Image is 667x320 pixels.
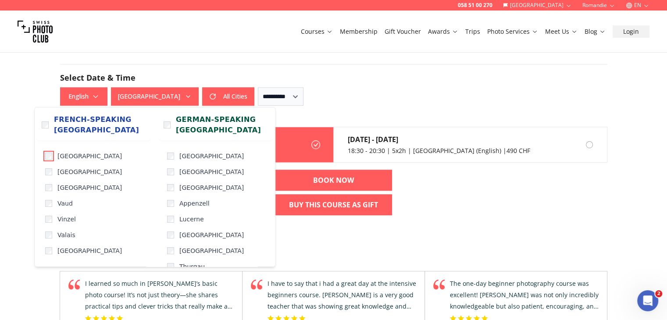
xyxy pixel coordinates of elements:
input: [GEOGRAPHIC_DATA] [167,168,174,175]
h3: Reviews [60,243,607,257]
b: BOOK NOW [313,175,354,185]
img: Swiss photo club [18,14,53,49]
input: Appenzell [167,200,174,207]
span: [GEOGRAPHIC_DATA] [179,183,244,192]
input: German-speaking [GEOGRAPHIC_DATA] [164,121,171,128]
input: [GEOGRAPHIC_DATA] [45,184,52,191]
a: Blog [585,27,606,36]
input: [GEOGRAPHIC_DATA] [167,153,174,160]
span: English [61,89,106,104]
a: Courses [301,27,333,36]
a: Gift Voucher [385,27,421,36]
input: [GEOGRAPHIC_DATA] [45,247,52,254]
input: [GEOGRAPHIC_DATA] [167,231,174,238]
a: Meet Us [545,27,578,36]
span: German-speaking [GEOGRAPHIC_DATA] [176,114,268,135]
a: Membership [340,27,378,36]
input: [GEOGRAPHIC_DATA] [45,153,52,160]
span: Thurgau [179,262,205,271]
input: [GEOGRAPHIC_DATA] [167,247,174,254]
button: English [60,87,107,106]
b: Buy This Course As Gift [289,199,378,210]
h2: Select Date & Time [60,71,607,84]
span: Appenzell [179,199,210,208]
div: [GEOGRAPHIC_DATA] [34,107,275,267]
span: [GEOGRAPHIC_DATA] [57,167,122,176]
button: Trips [462,25,484,38]
input: [GEOGRAPHIC_DATA] [167,184,174,191]
button: Login [613,25,649,38]
button: Meet Us [542,25,581,38]
span: [GEOGRAPHIC_DATA] [179,246,244,255]
span: Vaud [57,199,73,208]
span: 2 [655,290,662,297]
input: Valais [45,231,52,238]
input: Vaud [45,200,52,207]
div: [DATE] - [DATE] [348,134,530,145]
a: Trips [465,27,480,36]
a: Photo Services [487,27,538,36]
iframe: Intercom live chat [637,290,658,311]
input: French-speaking [GEOGRAPHIC_DATA] [42,121,49,128]
a: 058 51 00 270 [458,2,492,9]
span: [GEOGRAPHIC_DATA] [57,246,122,255]
input: Lucerne [167,216,174,223]
button: All Cities [202,87,254,106]
input: Thurgau [167,263,174,270]
a: Buy This Course As Gift [275,194,392,215]
span: Lucerne [179,215,204,224]
button: Gift Voucher [381,25,424,38]
input: [GEOGRAPHIC_DATA] [45,168,52,175]
a: BOOK NOW [275,170,392,191]
span: [GEOGRAPHIC_DATA] [179,167,244,176]
span: [GEOGRAPHIC_DATA] [57,152,122,160]
a: Awards [428,27,458,36]
span: [GEOGRAPHIC_DATA] [57,183,122,192]
span: Vinzel [57,215,76,224]
span: Valais [57,231,75,239]
button: Photo Services [484,25,542,38]
div: 18:30 - 20:30 | 5x2h | [GEOGRAPHIC_DATA] (English) | 490 CHF [348,146,530,155]
input: Vinzel [45,216,52,223]
span: [GEOGRAPHIC_DATA] [179,231,244,239]
span: [GEOGRAPHIC_DATA] [179,152,244,160]
button: Awards [424,25,462,38]
button: Blog [581,25,609,38]
button: Courses [297,25,336,38]
button: Membership [336,25,381,38]
span: French-speaking [GEOGRAPHIC_DATA] [54,114,146,135]
button: [GEOGRAPHIC_DATA] [111,87,199,106]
